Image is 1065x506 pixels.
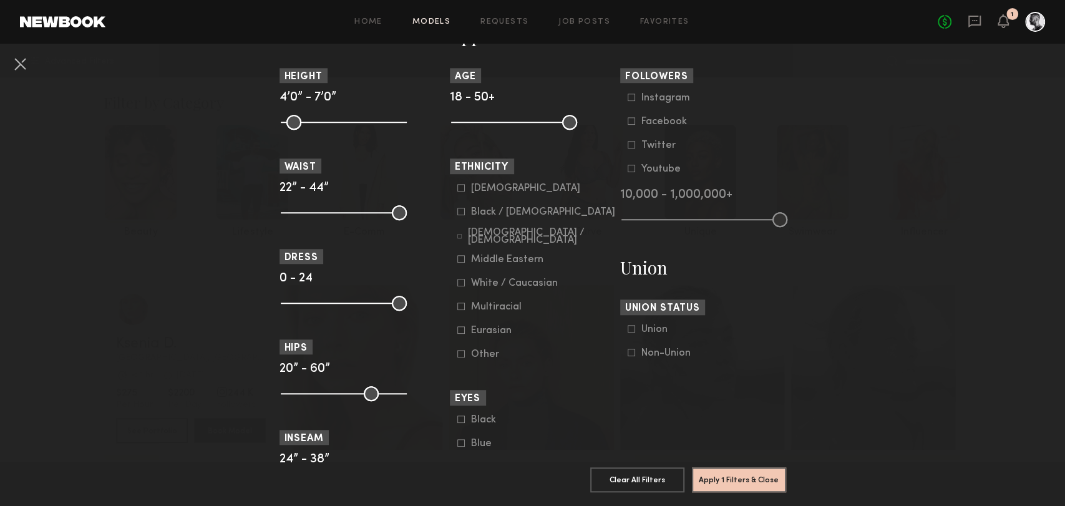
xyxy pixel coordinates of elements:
span: Union Status [625,304,700,313]
span: 20” - 60” [280,363,330,375]
span: 24” - 38” [280,454,329,465]
span: Followers [625,72,688,82]
span: Inseam [284,434,324,444]
div: Twitter [641,142,690,149]
span: 0 - 24 [280,273,313,285]
div: [DEMOGRAPHIC_DATA] / [DEMOGRAPHIC_DATA] [468,229,615,244]
common-close-button: Cancel [10,54,30,76]
div: Black / [DEMOGRAPHIC_DATA] [471,208,615,216]
div: Non-Union [641,349,691,357]
div: 1 [1011,11,1014,18]
div: Black [471,416,520,424]
a: Favorites [640,18,689,26]
span: Eyes [455,394,481,404]
div: Union [641,326,690,333]
div: Instagram [641,94,690,102]
span: Height [284,72,323,82]
div: Youtube [641,165,690,173]
div: Other [471,351,520,358]
span: 22” - 44” [280,182,329,194]
a: Requests [480,18,528,26]
div: [DEMOGRAPHIC_DATA] [471,185,580,192]
h3: Union [620,256,786,280]
span: Waist [284,163,317,172]
div: Multiracial [471,303,522,311]
span: Dress [284,253,319,263]
span: Hips [284,344,308,353]
div: Facebook [641,118,690,125]
button: Cancel [10,54,30,74]
a: Home [354,18,382,26]
span: Age [455,72,477,82]
div: Blue [471,440,520,447]
span: 4’0” - 7’0” [280,92,336,104]
div: 10,000 - 1,000,000+ [620,190,786,201]
span: Ethnicity [455,163,508,172]
div: Middle Eastern [471,256,543,263]
span: 18 - 50+ [450,92,495,104]
a: Job Posts [558,18,610,26]
button: Clear All Filters [590,467,684,492]
button: Apply 1 Filters & Close [692,467,786,492]
a: Models [412,18,450,26]
div: Eurasian [471,327,520,334]
div: White / Caucasian [471,280,558,287]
